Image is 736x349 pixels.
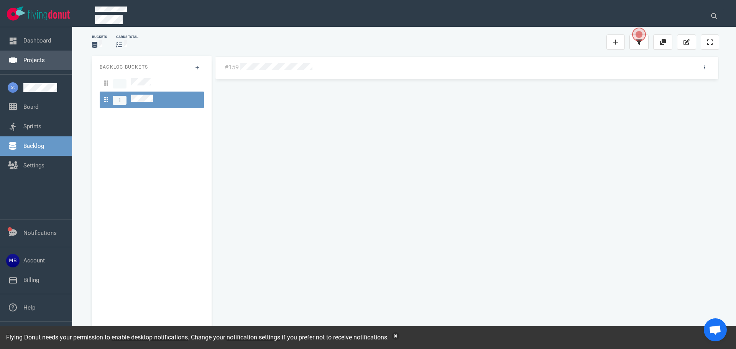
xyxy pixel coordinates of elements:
[23,37,51,44] a: Dashboard
[23,162,44,169] a: Settings
[23,229,57,236] a: Notifications
[23,257,45,264] a: Account
[23,103,38,110] a: Board
[6,334,188,341] span: Flying Donut needs your permission to
[23,143,44,149] a: Backlog
[100,64,204,70] p: Backlog Buckets
[100,92,204,108] a: 1
[112,334,188,341] a: enable desktop notifications
[116,34,138,39] div: cards total
[704,318,727,341] div: Open de chat
[632,28,646,41] button: Open the dialog
[225,64,239,71] a: #159
[188,334,389,341] span: . Change your if you prefer not to receive notifications.
[227,334,280,341] a: notification settings
[23,304,35,311] a: Help
[28,10,70,20] img: Flying Donut text logo
[23,277,39,283] a: Billing
[92,34,107,39] div: Buckets
[23,57,45,64] a: Projects
[113,96,127,105] span: 1
[23,123,41,130] a: Sprints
